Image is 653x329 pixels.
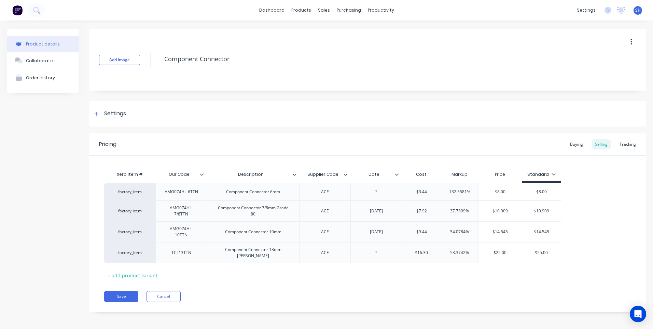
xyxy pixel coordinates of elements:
[104,200,561,221] div: factory_itemAMG074HL-7/8TTNComponent Connector 7/8mm Grade 80ACE[DATE]$7.9237.7399%$10.909$10.909
[308,187,342,196] div: ACE
[164,248,198,257] div: TCL13TTN
[402,244,441,261] div: $16.30
[308,227,342,236] div: ACE
[104,291,138,302] button: Save
[441,168,478,181] div: Markup
[158,203,204,219] div: AMG074HL-7/8TTN
[402,183,441,200] div: $3.44
[99,55,140,65] button: Add image
[104,168,155,181] div: Xero Item #
[573,5,599,15] div: settings
[441,223,478,240] div: 54.0784%
[592,139,611,149] div: Selling
[159,187,204,196] div: AMG074HL-6TTN
[567,139,586,149] div: Buying
[7,52,79,69] button: Collaborate
[402,223,441,240] div: $9.44
[220,227,287,236] div: Component Connector 10mm
[26,41,60,47] div: Product details
[478,202,522,220] div: $10.909
[441,202,478,220] div: 37.7399%
[308,207,342,215] div: ACE
[522,244,561,261] div: $25.00
[207,168,299,181] div: Description
[478,168,522,181] div: Price
[158,224,204,239] div: AMG074HL-10TTN
[111,229,149,235] div: factory_item
[359,207,393,215] div: [DATE]
[522,223,561,240] div: $14.545
[221,187,286,196] div: Component Connector 6mm
[111,250,149,256] div: factory_item
[522,183,561,200] div: $8.00
[256,5,288,15] a: dashboard
[478,223,522,240] div: $14.545
[478,244,522,261] div: $25.00
[635,7,641,13] span: SH
[350,168,402,181] div: Date
[527,171,556,177] div: Standard
[402,202,441,220] div: $7.92
[26,75,55,80] div: Order History
[210,245,296,260] div: Component Connector 13mm [PERSON_NAME]
[210,203,296,219] div: Component Connector 7/8mm Grade 80
[104,109,126,118] div: Settings
[441,183,478,200] div: 132.5581%
[288,5,315,15] div: products
[155,166,203,183] div: Our Code
[478,183,522,200] div: $8.00
[630,306,646,322] div: Open Intercom Messenger
[616,139,639,149] div: Tracking
[315,5,333,15] div: sales
[299,168,350,181] div: Supplier Code
[350,166,398,183] div: Date
[111,189,149,195] div: factory_item
[402,168,441,181] div: Cost
[364,5,398,15] div: productivity
[522,202,561,220] div: $10.909
[155,168,207,181] div: Our Code
[111,208,149,214] div: factory_item
[7,36,79,52] button: Product details
[359,227,393,236] div: [DATE]
[104,242,561,263] div: factory_itemTCL13TTNComponent Connector 13mm [PERSON_NAME]ACE$16.3053.3742%$25.00$25.00
[333,5,364,15] div: purchasing
[147,291,181,302] button: Cancel
[7,69,79,86] button: Order History
[26,58,53,63] div: Collaborate
[161,51,591,67] textarea: Component Connector
[207,166,295,183] div: Description
[104,221,561,242] div: factory_itemAMG074HL-10TTNComponent Connector 10mmACE[DATE]$9.4454.0784%$14.545$14.545
[104,270,161,281] div: + add product variant
[299,166,346,183] div: Supplier Code
[308,248,342,257] div: ACE
[99,140,116,148] div: Pricing
[441,244,478,261] div: 53.3742%
[104,183,561,200] div: factory_itemAMG074HL-6TTNComponent Connector 6mmACE$3.44132.5581%$8.00$8.00
[12,5,23,15] img: Factory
